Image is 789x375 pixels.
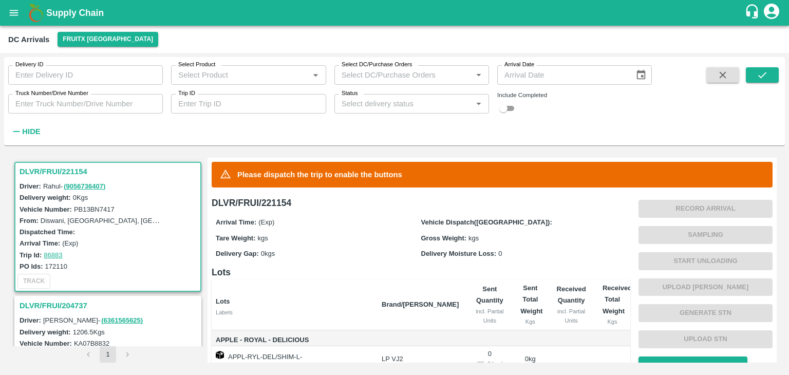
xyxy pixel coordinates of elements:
[476,285,503,304] b: Sent Quantity
[520,284,542,315] b: Sent Total Weight
[26,3,46,23] img: logo
[20,217,39,224] label: From:
[8,94,163,114] input: Enter Truck Number/Drive Number
[8,123,43,140] button: Hide
[421,234,467,242] label: Gross Weight:
[504,61,534,69] label: Arrival Date
[22,127,40,136] strong: Hide
[337,97,469,110] input: Select delivery status
[20,251,42,259] label: Trip Id:
[44,251,62,259] a: 86883
[20,228,75,236] label: Dispatched Time:
[20,239,60,247] label: Arrival Time:
[216,334,373,346] span: Apple - Royal - Delicious
[603,284,632,315] b: Received Total Weight
[472,68,485,82] button: Open
[20,182,41,190] label: Driver:
[512,346,548,372] td: 0 kg
[216,351,224,359] img: box
[41,216,286,224] label: Diswani, [GEOGRAPHIC_DATA], [GEOGRAPHIC_DATA] , [GEOGRAPHIC_DATA]
[475,307,504,326] div: incl. Partial Units
[74,340,109,347] label: KA07B8832
[178,89,195,98] label: Trip ID
[212,196,630,210] h6: DLVR/FRUI/221154
[472,97,485,110] button: Open
[258,218,274,226] span: (Exp)
[64,182,105,190] a: (9056736407)
[342,61,412,69] label: Select DC/Purchase Orders
[20,262,43,270] label: PO Ids:
[20,299,199,312] h3: DLVR/FRUI/204737
[79,346,137,363] nav: pagination navigation
[337,68,456,82] input: Select DC/Purchase Orders
[421,218,552,226] label: Vehicle Dispatch([GEOGRAPHIC_DATA]):
[174,68,306,82] input: Select Product
[216,218,256,226] label: Arrival Time:
[73,328,105,336] label: 1206.5 Kgs
[261,250,275,257] span: 0 kgs
[216,308,373,317] div: Labels
[20,205,72,213] label: Vehicle Number:
[631,65,651,85] button: Choose date
[8,33,49,46] div: DC Arrivals
[74,205,115,213] label: PB13BN7417
[498,250,502,257] span: 0
[497,90,652,100] div: Include Completed
[46,6,744,20] a: Supply Chain
[45,262,67,270] label: 172110
[171,94,326,114] input: Enter Trip ID
[421,250,497,257] label: Delivery Moisture Loss:
[15,89,88,98] label: Truck Number/Drive Number
[73,194,88,201] label: 0 Kgs
[62,239,78,247] label: (Exp)
[237,169,402,180] p: Please dispatch the trip to enable the buttons
[100,346,116,363] button: page 1
[15,61,43,69] label: Delivery ID
[216,234,256,242] label: Tare Weight:
[373,346,467,372] td: LP VJ2
[382,301,459,308] b: Brand/[PERSON_NAME]
[101,316,143,324] a: (6361565625)
[20,194,71,201] label: Delivery weight:
[557,285,586,304] b: Received Quantity
[58,32,158,47] button: Select DC
[2,1,26,25] button: open drawer
[309,68,322,82] button: Open
[20,165,199,178] h3: DLVR/FRUI/221154
[216,297,230,305] b: Lots
[212,265,630,279] h6: Lots
[43,316,144,324] span: [PERSON_NAME] -
[20,340,72,347] label: Vehicle Number:
[467,346,512,372] td: 0
[8,65,163,85] input: Enter Delivery ID
[475,359,504,368] div: ( 25, 0 kgs)
[638,357,747,374] button: AQR ( Shipment Id: 357412)
[342,89,358,98] label: Status
[216,250,259,257] label: Delivery Gap:
[258,234,268,242] span: kgs
[43,182,106,190] span: Rahul -
[744,4,762,22] div: customer-support
[762,2,781,24] div: account of current user
[212,346,373,372] td: APPL-RYL-DEL/SHIM-L-ROYL/[DOMAIN_NAME][URL]
[20,316,41,324] label: Driver:
[497,65,627,85] input: Arrival Date
[46,8,104,18] b: Supply Chain
[603,317,622,326] div: Kgs
[178,61,215,69] label: Select Product
[520,317,540,326] div: Kgs
[20,328,71,336] label: Delivery weight:
[556,307,586,326] div: incl. Partial Units
[468,234,479,242] span: kgs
